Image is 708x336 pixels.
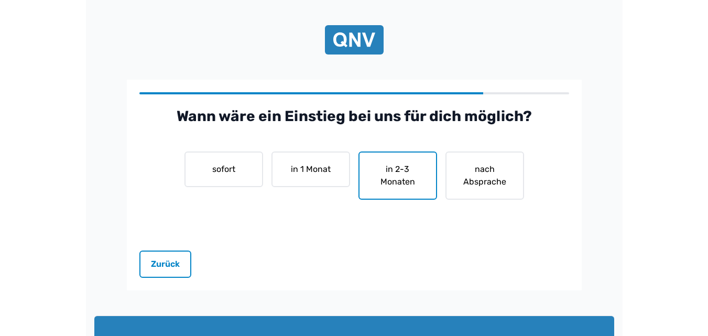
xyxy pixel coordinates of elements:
[445,151,524,200] button: nach Absprache
[333,29,375,50] img: QNV Logo
[139,107,569,126] h2: Wann wäre ein Einstieg bei uns für dich möglich?
[139,251,191,278] button: Zurück
[184,151,263,187] button: sofort
[358,151,437,200] button: in 2-3 Monaten
[271,151,350,187] button: in 1 Monat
